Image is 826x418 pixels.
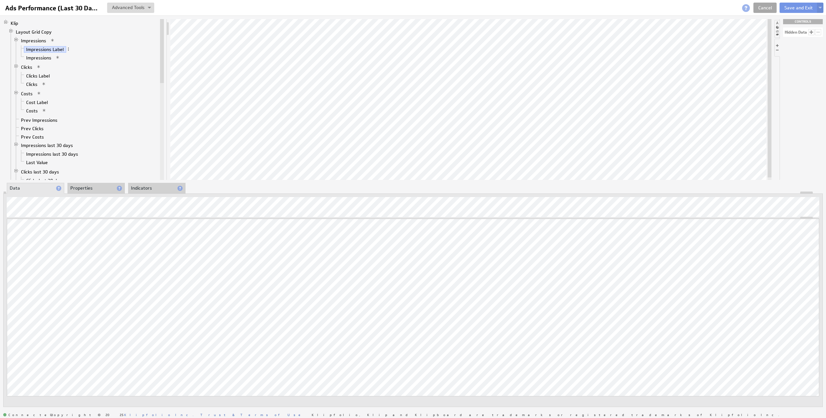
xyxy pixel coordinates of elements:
a: Layout Grid Copy [14,29,54,35]
span: View applied actions [55,55,60,60]
a: Cost Label [24,99,50,106]
div: CONTROLS [783,19,823,24]
li: Hide or show the component palette [774,20,780,38]
a: Impressions last 30 days [19,142,76,149]
a: Clicks Label [24,73,52,79]
span: More actions [66,47,71,51]
div: Hidden Data [785,30,807,34]
a: Impressions [24,55,54,61]
a: Impressions [19,37,49,44]
li: Properties [67,183,125,194]
a: Prev Impressions [19,117,60,123]
a: Klip [8,20,21,26]
span: View applied actions [50,38,55,43]
li: Data [7,183,64,194]
a: Clicks [19,64,35,70]
span: Connected: ID: dpnc-22 Online: true [3,413,57,417]
span: View applied actions [37,91,41,96]
span: Klipfolio, Klip and Klipboard are trademarks or registered trademarks of Klipfolio Inc. [312,413,779,416]
li: Indicators [128,183,186,194]
span: Copyright © 2025 [50,413,194,416]
a: Trust & Terms of Use [200,413,305,417]
a: Last Value [24,159,50,166]
a: Prev Costs [19,134,46,140]
a: Prev Clicks [19,125,46,132]
a: Klipfolio Inc. [124,413,194,417]
a: Clicks last 30 days [19,169,62,175]
a: Impressions Label [24,46,66,53]
span: View applied actions [42,82,46,86]
a: Clicks [24,81,40,88]
img: button-savedrop.png [819,7,822,9]
a: Cancel [753,3,777,13]
input: Ads Performance (Last 30 Days) [3,3,103,14]
li: Hide or show the component controls palette [774,39,780,57]
a: Costs [24,108,40,114]
span: View applied actions [42,108,46,113]
a: Clicks last 30 days [24,177,67,184]
a: Impressions last 30 days [24,151,81,157]
img: button-savedrop.png [148,7,151,9]
button: Save and Exit [780,3,818,13]
a: Costs [19,90,35,97]
span: View applied actions [36,65,41,69]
